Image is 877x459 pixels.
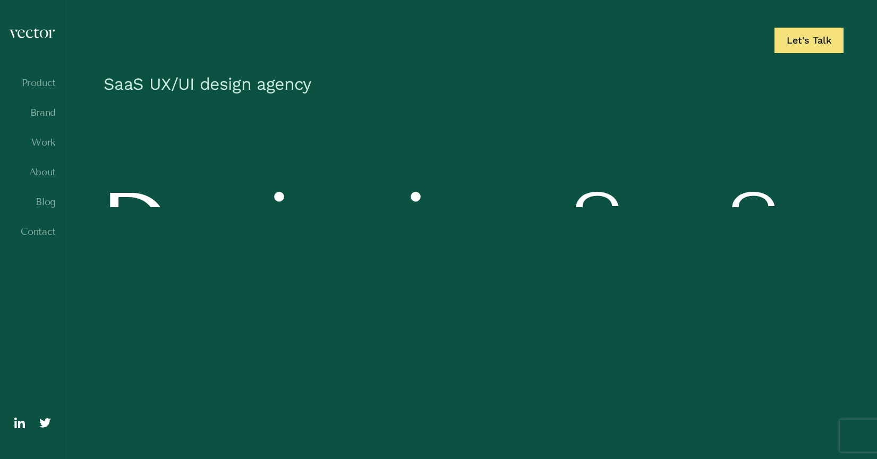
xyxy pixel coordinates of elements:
[8,137,56,148] a: Work
[98,180,538,271] span: Designing
[8,167,56,177] a: About
[98,68,844,105] h1: SaaS UX/UI design agency
[8,78,56,88] a: Product
[774,28,844,53] a: Let's Talk
[8,107,56,118] a: Brand
[8,226,56,237] a: Contact
[570,180,784,271] span: SaaS
[8,197,56,207] a: Blog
